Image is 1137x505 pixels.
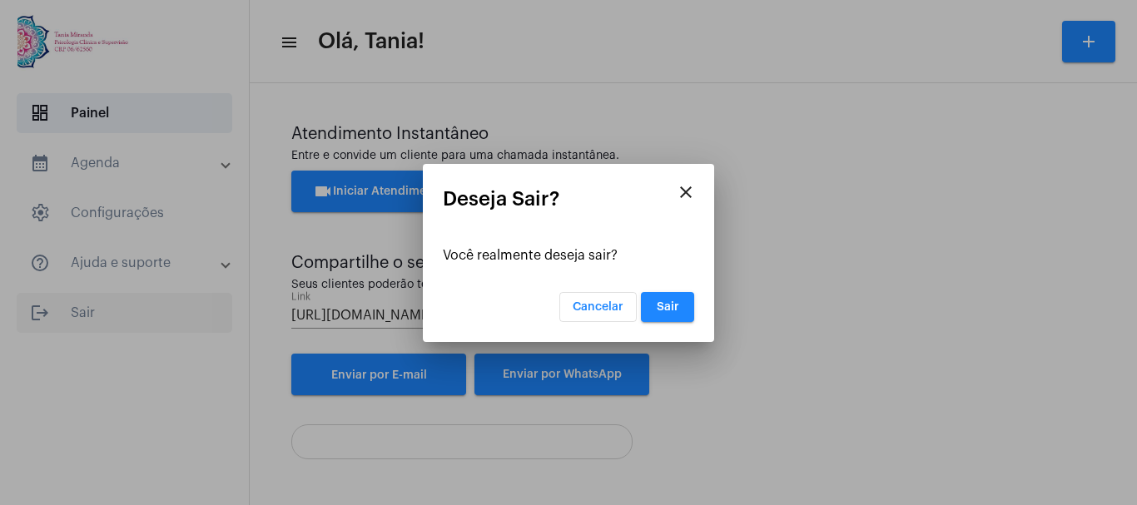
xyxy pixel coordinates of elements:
span: Sair [657,301,679,313]
button: Cancelar [559,292,637,322]
mat-icon: close [676,182,696,202]
span: Cancelar [573,301,623,313]
mat-card-title: Deseja Sair? [443,188,694,210]
button: Sair [641,292,694,322]
div: Você realmente deseja sair? [443,248,694,263]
